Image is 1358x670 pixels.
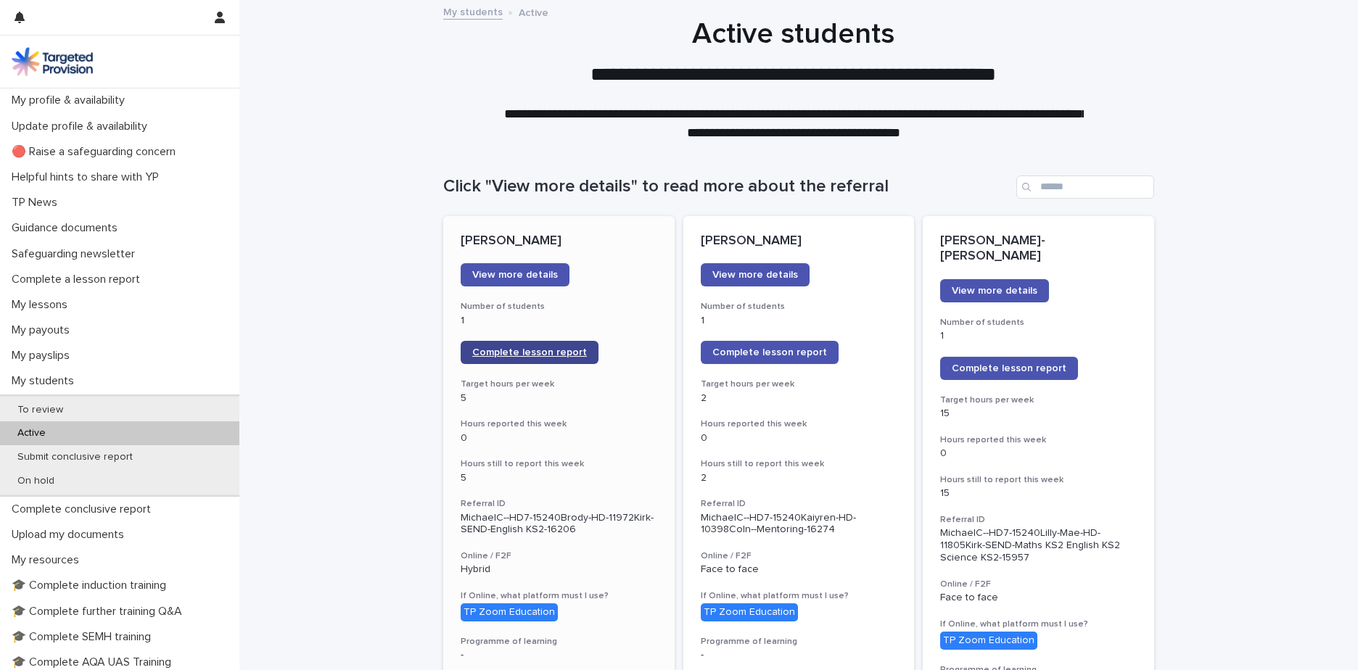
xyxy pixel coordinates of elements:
p: 🎓 Complete SEMH training [6,630,162,644]
p: Upload my documents [6,528,136,542]
p: Hybrid [461,563,657,576]
span: Complete lesson report [952,363,1066,373]
span: View more details [472,270,558,280]
p: My students [6,374,86,388]
p: 5 [461,472,657,484]
span: View more details [712,270,798,280]
p: Complete a lesson report [6,273,152,286]
p: To review [6,404,75,416]
p: 5 [461,392,657,405]
p: 0 [701,432,897,444]
p: Active [6,427,57,439]
h3: Programme of learning [701,636,897,648]
p: Active [519,4,548,20]
p: On hold [6,475,66,487]
h3: Referral ID [461,498,657,510]
p: Complete conclusive report [6,502,162,516]
h3: Referral ID [701,498,897,510]
p: Helpful hints to share with YP [6,170,170,184]
a: Complete lesson report [940,357,1078,380]
p: 🔴 Raise a safeguarding concern [6,145,187,159]
h3: Number of students [701,301,897,313]
p: [PERSON_NAME] [461,233,657,249]
p: Submit conclusive report [6,451,144,463]
p: 0 [461,432,657,444]
h3: Hours still to report this week [461,458,657,470]
h1: Click "View more details" to read more about the referral [443,176,1011,197]
p: My resources [6,553,91,567]
h3: If Online, what platform must I use? [940,619,1137,630]
h3: Hours reported this week [461,418,657,430]
p: 2 [701,472,897,484]
p: TP News [6,196,69,210]
p: 1 [701,315,897,327]
a: View more details [701,263,810,286]
p: Face to face [701,563,897,576]
p: MichaelC--HD7-15240Lilly-Mae-HD-11805Kirk-SEND-Maths KS2 English KS2 Science KS2-15957 [940,527,1137,563]
p: Guidance documents [6,221,129,235]
h3: If Online, what platform must I use? [701,590,897,602]
h3: Number of students [461,301,657,313]
p: Safeguarding newsletter [6,247,147,261]
h3: Online / F2F [461,550,657,562]
span: Complete lesson report [472,347,587,357]
h3: Online / F2F [701,550,897,562]
h3: If Online, what platform must I use? [461,590,657,602]
p: My lessons [6,298,79,312]
h3: Hours still to report this week [701,458,897,470]
p: Face to face [940,592,1137,604]
p: 15 [940,487,1137,500]
input: Search [1016,175,1154,199]
p: [PERSON_NAME] [701,233,897,249]
span: Complete lesson report [712,347,827,357]
p: 🎓 Complete further training Q&A [6,605,194,619]
span: View more details [952,286,1037,296]
p: [PERSON_NAME]-[PERSON_NAME] [940,233,1137,265]
p: 🎓 Complete induction training [6,579,178,592]
a: View more details [940,279,1049,302]
p: MichaelC--HD7-15240Kaiyren-HD-10398Coln--Mentoring-16274 [701,512,897,537]
div: TP Zoom Education [940,632,1037,650]
img: M5nRWzHhSzIhMunXDL62 [12,47,93,76]
p: 🎓 Complete AQA UAS Training [6,655,183,669]
div: TP Zoom Education [701,603,798,621]
h3: Referral ID [940,514,1137,526]
p: - [701,649,897,661]
p: My payouts [6,323,81,337]
h3: Hours reported this week [940,434,1137,446]
p: 15 [940,408,1137,420]
p: MichaelC--HD7-15240Brody-HD-11972Kirk-SEND-English KS2-16206 [461,512,657,537]
p: 2 [701,392,897,405]
p: My profile & availability [6,94,136,107]
p: - [461,649,657,661]
div: TP Zoom Education [461,603,558,621]
p: 0 [940,447,1137,460]
a: My students [443,3,503,20]
h3: Target hours per week [461,379,657,390]
h3: Target hours per week [701,379,897,390]
p: Update profile & availability [6,120,159,133]
a: Complete lesson report [701,341,839,364]
p: 1 [940,330,1137,342]
h1: Active students [438,17,1149,51]
h3: Hours reported this week [701,418,897,430]
h3: Hours still to report this week [940,474,1137,486]
h3: Target hours per week [940,394,1137,406]
a: Complete lesson report [461,341,598,364]
h3: Programme of learning [461,636,657,648]
a: View more details [461,263,569,286]
h3: Number of students [940,317,1137,328]
p: 1 [461,315,657,327]
h3: Online / F2F [940,579,1137,590]
p: My payslips [6,349,81,363]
